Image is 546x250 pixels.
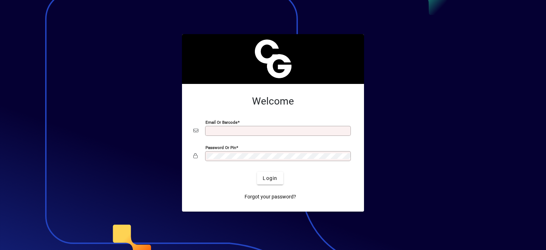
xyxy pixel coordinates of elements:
[263,175,277,182] span: Login
[205,120,237,125] mat-label: Email or Barcode
[242,190,299,203] a: Forgot your password?
[257,172,283,185] button: Login
[193,95,353,107] h2: Welcome
[205,145,236,150] mat-label: Password or Pin
[245,193,296,201] span: Forgot your password?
